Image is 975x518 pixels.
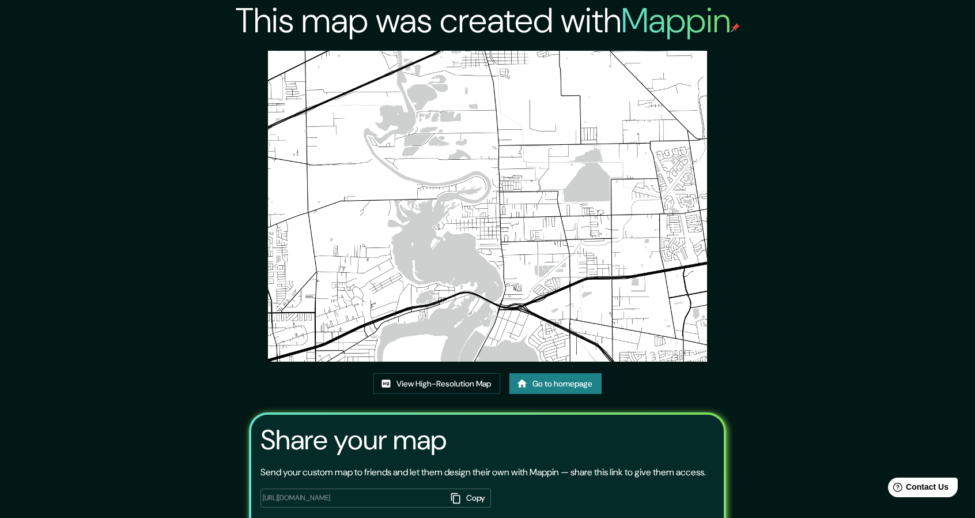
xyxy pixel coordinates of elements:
[509,373,602,395] a: Go to homepage
[872,473,962,505] iframe: Help widget launcher
[260,424,447,456] h3: Share your map
[260,466,706,479] p: Send your custom map to friends and let them design their own with Mappin — share this link to gi...
[446,489,491,508] button: Copy
[268,51,707,362] img: created-map
[373,373,500,395] a: View High-Resolution Map
[731,23,740,32] img: mappin-pin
